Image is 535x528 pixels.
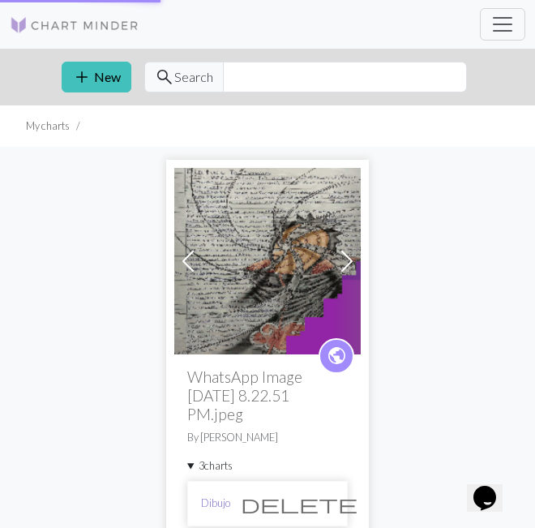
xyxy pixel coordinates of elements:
h2: WhatsApp Image [DATE] 8.22.51 PM.jpeg [187,367,348,423]
img: Dibujo [174,168,361,354]
p: By [PERSON_NAME] [187,430,348,445]
span: add [72,66,92,88]
a: public [319,338,354,374]
i: public [327,340,347,372]
button: New [62,62,131,92]
iframe: chat widget [467,463,519,512]
a: Dibujo [174,251,361,267]
summary: 3charts [187,458,348,474]
span: search [155,66,174,88]
span: Search [174,67,213,87]
li: My charts [26,118,70,134]
a: Dibujo [201,496,230,511]
button: Toggle navigation [480,8,525,41]
button: Delete chart [230,488,368,519]
span: public [327,343,347,368]
img: Logo [10,15,139,35]
span: delete [241,492,357,515]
